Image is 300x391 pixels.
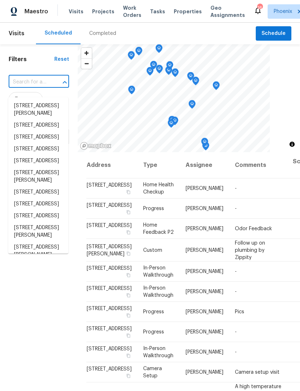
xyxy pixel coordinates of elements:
span: [STREET_ADDRESS] [87,306,132,311]
span: Geo Assignments [210,4,245,19]
button: Schedule [256,26,291,41]
button: Zoom in [81,48,92,58]
div: Map marker [192,77,199,88]
span: [STREET_ADDRESS] [87,203,132,208]
span: - [235,269,237,274]
span: In-Person Walkthrough [143,265,173,278]
li: [STREET_ADDRESS] [8,119,68,131]
div: Map marker [168,116,176,127]
button: Copy Address [125,353,132,359]
button: Copy Address [125,250,132,256]
div: Map marker [155,44,163,55]
div: Map marker [146,67,154,78]
th: Address [86,152,137,178]
span: [PERSON_NAME] [186,329,223,335]
li: [STREET_ADDRESS] [8,210,68,222]
span: [PERSON_NAME] [186,206,223,211]
div: Map marker [128,51,135,62]
th: Comments [229,152,287,178]
span: [PERSON_NAME] [186,350,223,355]
button: Copy Address [125,373,132,379]
span: [PERSON_NAME] [186,269,223,274]
li: [STREET_ADDRESS] [8,143,68,155]
span: [PERSON_NAME] [186,370,223,375]
span: Phoenix [274,8,292,15]
span: Projects [92,8,114,15]
span: In-Person Walkthrough [143,286,173,298]
span: Progress [143,309,164,314]
div: Map marker [172,68,179,79]
span: Maestro [24,8,48,15]
span: [PERSON_NAME] [186,226,223,231]
span: [PERSON_NAME] [186,289,223,294]
div: Map marker [150,61,157,72]
button: Zoom out [81,58,92,69]
button: Copy Address [125,312,132,319]
h1: Filters [9,56,54,63]
span: [STREET_ADDRESS] [87,266,132,271]
span: Toggle attribution [290,140,294,148]
li: [STREET_ADDRESS][PERSON_NAME] [8,241,68,261]
span: [STREET_ADDRESS] [87,367,132,372]
li: [STREET_ADDRESS][PERSON_NAME] [8,167,68,186]
span: [PERSON_NAME] [186,309,223,314]
span: Follow up on plumbing by Zippity [235,240,265,260]
span: Tasks [150,9,165,14]
span: Zoom out [81,59,92,69]
div: Scheduled [45,29,72,37]
button: Close [60,77,70,87]
span: - [235,350,237,355]
div: Map marker [187,72,194,83]
li: [STREET_ADDRESS][PERSON_NAME] [8,100,68,119]
li: [STREET_ADDRESS][PERSON_NAME] [8,222,68,241]
button: Copy Address [125,332,132,339]
span: Progress [143,206,164,211]
div: Map marker [156,65,163,76]
span: Visits [9,26,24,41]
li: [STREET_ADDRESS] [8,186,68,198]
th: Type [137,152,180,178]
span: [STREET_ADDRESS] [87,223,132,228]
span: In-Person Walkthrough [143,346,173,358]
li: [STREET_ADDRESS] [8,198,68,210]
div: 16 [257,4,262,12]
span: Work Orders [123,4,141,19]
canvas: Map [78,44,270,152]
a: Mapbox homepage [80,142,112,150]
span: - [235,329,237,335]
span: Custom [143,247,162,253]
div: Map marker [171,117,178,128]
span: [PERSON_NAME] [186,186,223,191]
span: [PERSON_NAME] [186,247,223,253]
span: Progress [143,329,164,335]
input: Search for an address... [9,77,49,88]
span: Schedule [262,29,286,38]
span: Home Feedback P2 [143,223,174,235]
div: Map marker [188,100,196,111]
button: Copy Address [125,209,132,215]
span: - [235,206,237,211]
div: Map marker [166,61,173,72]
div: Map marker [165,66,172,77]
button: Copy Address [125,292,132,299]
div: Map marker [201,138,208,149]
button: Copy Address [125,272,132,278]
th: Assignee [180,152,229,178]
span: [STREET_ADDRESS] [87,346,132,351]
span: [STREET_ADDRESS] [87,286,132,291]
span: Properties [174,8,202,15]
span: Odor Feedback [235,226,272,231]
span: Camera Setup [143,366,162,378]
span: - [235,289,237,294]
div: Map marker [128,86,135,97]
div: Map marker [168,119,175,130]
span: Home Health Checkup [143,182,174,195]
span: Visits [69,8,83,15]
li: [STREET_ADDRESS] [8,131,68,143]
button: Copy Address [125,229,132,236]
span: Pics [235,309,244,314]
div: Reset [54,56,69,63]
li: [STREET_ADDRESS] [8,155,68,167]
div: Map marker [135,47,142,58]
